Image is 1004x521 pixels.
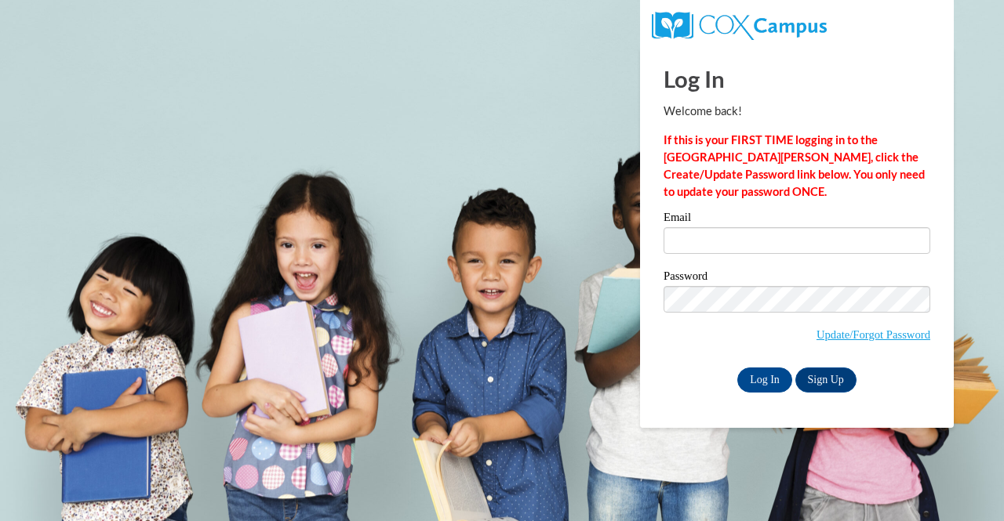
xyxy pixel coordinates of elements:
[664,63,930,95] h1: Log In
[664,270,930,286] label: Password
[652,12,827,40] img: COX Campus
[664,212,930,227] label: Email
[664,103,930,120] p: Welcome back!
[737,367,792,393] input: Log In
[817,328,930,341] a: Update/Forgot Password
[795,367,857,393] a: Sign Up
[664,133,925,198] strong: If this is your FIRST TIME logging in to the [GEOGRAPHIC_DATA][PERSON_NAME], click the Create/Upd...
[652,18,827,31] a: COX Campus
